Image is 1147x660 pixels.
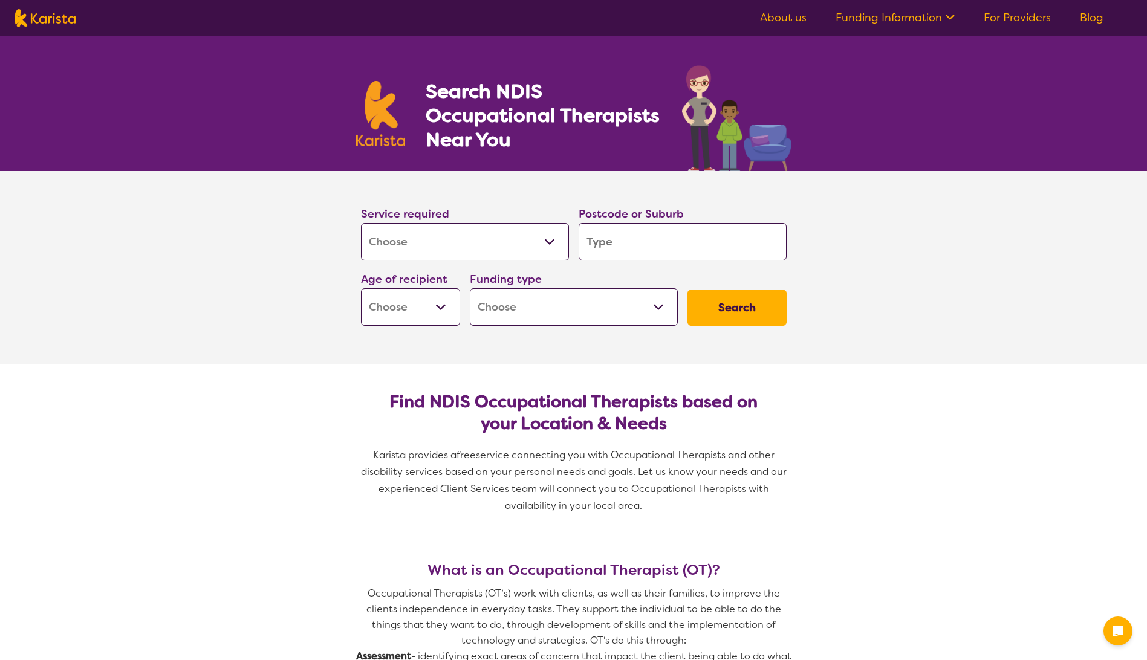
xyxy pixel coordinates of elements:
span: Karista provides a [373,448,457,461]
label: Service required [361,207,449,221]
label: Age of recipient [361,272,447,286]
a: For Providers [984,10,1051,25]
label: Funding type [470,272,542,286]
p: Occupational Therapists (OT’s) work with clients, as well as their families, to improve the clien... [356,586,791,649]
a: Funding Information [836,10,955,25]
button: Search [687,290,787,326]
span: free [457,448,476,461]
label: Postcode or Suburb [579,207,684,221]
h3: What is an Occupational Therapist (OT)? [356,561,791,578]
input: Type [579,223,787,260]
span: service connecting you with Occupational Therapists and other disability services based on your p... [361,448,789,512]
h2: Find NDIS Occupational Therapists based on your Location & Needs [371,391,777,435]
a: About us [760,10,807,25]
img: Karista logo [356,81,406,146]
img: Karista logo [15,9,76,27]
h1: Search NDIS Occupational Therapists Near You [426,79,661,152]
a: Blog [1080,10,1103,25]
img: occupational-therapy [682,65,791,171]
